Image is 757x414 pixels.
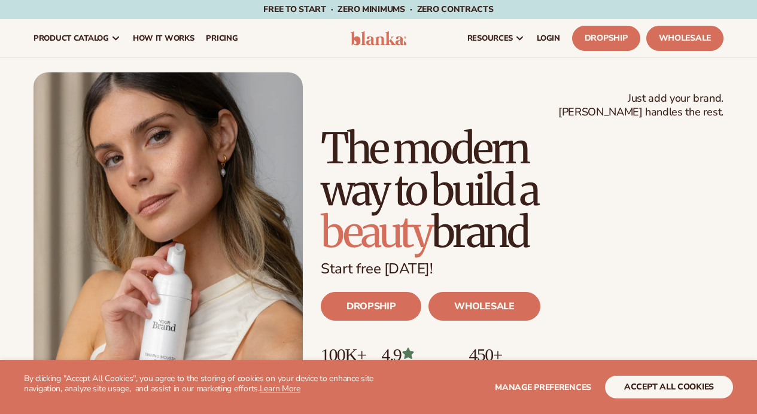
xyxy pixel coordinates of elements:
[28,19,127,57] a: product catalog
[260,383,300,394] a: Learn More
[646,26,723,51] a: Wholesale
[127,19,200,57] a: How It Works
[558,92,723,120] span: Just add your brand. [PERSON_NAME] handles the rest.
[34,72,303,412] img: Blanka hero private label beauty Female holding tanning mousse
[467,34,513,43] span: resources
[572,26,640,51] a: Dropship
[200,19,244,57] a: pricing
[321,292,421,321] a: DROPSHIP
[605,376,733,398] button: accept all cookies
[321,206,431,258] span: beauty
[34,34,109,43] span: product catalog
[351,31,407,45] img: logo
[321,345,370,364] p: 100K+
[206,34,238,43] span: pricing
[263,4,493,15] span: Free to start · ZERO minimums · ZERO contracts
[537,34,560,43] span: LOGIN
[24,374,379,394] p: By clicking "Accept All Cookies", you agree to the storing of cookies on your device to enhance s...
[495,382,591,393] span: Manage preferences
[321,127,723,253] h1: The modern way to build a brand
[321,260,723,278] p: Start free [DATE]!
[133,34,194,43] span: How It Works
[531,19,566,57] a: LOGIN
[428,292,540,321] a: WHOLESALE
[461,19,531,57] a: resources
[382,345,457,364] p: 4.9
[469,345,559,364] p: 450+
[495,376,591,398] button: Manage preferences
